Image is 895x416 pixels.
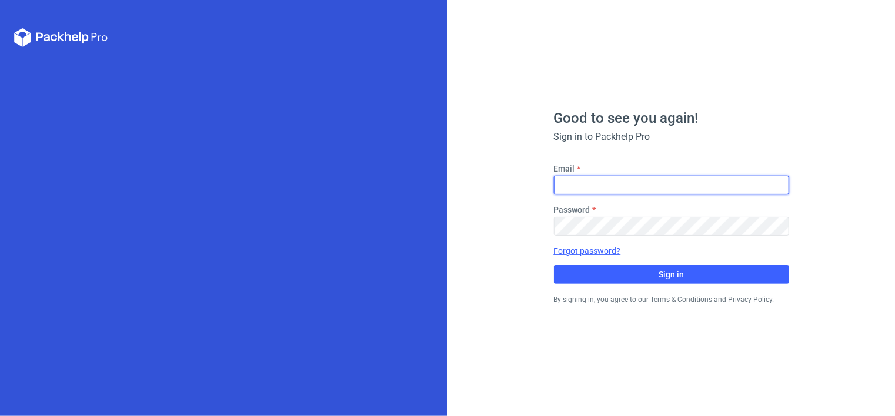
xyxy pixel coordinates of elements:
label: Password [554,204,590,216]
div: Sign in to Packhelp Pro [554,130,789,144]
label: Email [554,163,575,175]
small: By signing in, you agree to our Terms & Conditions and Privacy Policy. [554,296,774,304]
span: Sign in [659,270,684,279]
svg: Packhelp Pro [14,28,108,47]
a: Forgot password? [554,245,621,257]
h1: Good to see you again! [554,111,789,125]
button: Sign in [554,265,789,284]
